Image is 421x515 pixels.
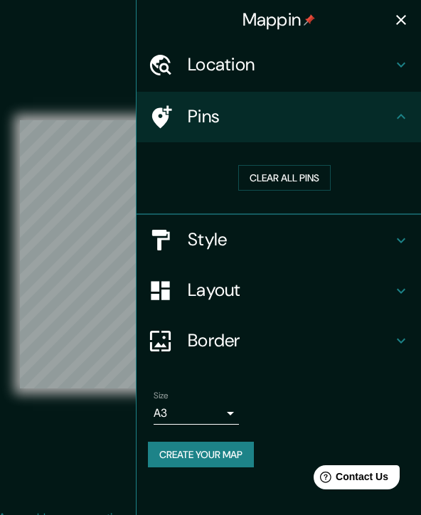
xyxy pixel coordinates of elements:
[154,389,169,401] label: Size
[188,106,393,128] h4: Pins
[304,14,315,26] img: pin-icon.png
[137,265,421,316] div: Layout
[294,460,405,499] iframe: Help widget launcher
[243,9,316,31] h4: Mappin
[188,54,393,76] h4: Location
[137,92,421,142] div: Pins
[188,280,393,302] h4: Layout
[137,316,421,366] div: Border
[137,40,421,90] div: Location
[137,215,421,265] div: Style
[188,229,393,251] h4: Style
[188,330,393,352] h4: Border
[20,120,399,388] canvas: Map
[154,402,239,425] div: A3
[238,165,331,191] button: Clear all pins
[148,442,254,468] button: Create your map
